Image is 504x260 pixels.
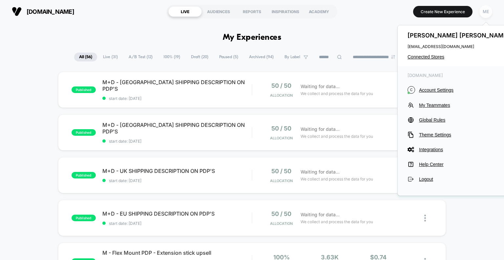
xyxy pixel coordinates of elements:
[102,96,252,101] span: start date: [DATE]
[158,53,185,61] span: 100% ( 19 )
[271,82,291,89] span: 50 / 50
[301,133,373,139] span: We collect and process the data for you
[408,86,415,94] i: C
[301,83,340,90] span: Waiting for data...
[102,221,252,226] span: start date: [DATE]
[301,219,373,225] span: We collect and process the data for you
[72,172,96,178] span: published
[301,90,373,97] span: We collect and process the data for you
[223,33,282,42] h1: My Experiences
[102,168,252,174] span: M+D - UK SHIPPING DESCRIPTION ON PDP'S
[10,6,76,17] button: [DOMAIN_NAME]
[269,6,302,17] div: INSPIRATIONS
[244,53,279,61] span: Archived ( 94 )
[186,53,213,61] span: Draft ( 20 )
[270,136,293,140] span: Allocation
[302,6,336,17] div: ACADEMY
[74,53,97,61] span: All ( 56 )
[102,210,252,217] span: M+D - EU SHIPPING DESCRIPTION ON PDP'S
[214,53,243,61] span: Paused ( 5 )
[301,126,340,133] span: Waiting for data...
[72,215,96,221] span: published
[12,7,22,16] img: Visually logo
[270,221,293,226] span: Allocation
[98,53,123,61] span: Live ( 31 )
[301,211,340,218] span: Waiting for data...
[72,86,96,93] span: published
[424,215,426,222] img: close
[413,6,472,17] button: Create New Experience
[271,125,291,132] span: 50 / 50
[102,79,252,92] span: M+D - [GEOGRAPHIC_DATA] SHIPPING DESCRIPTION ON PDP'S
[271,210,291,217] span: 50 / 50
[301,168,340,176] span: Waiting for data...
[270,178,293,183] span: Allocation
[479,5,492,18] div: ME
[102,139,252,144] span: start date: [DATE]
[301,176,373,182] span: We collect and process the data for you
[27,8,74,15] span: [DOMAIN_NAME]
[284,55,300,59] span: By Label
[102,249,252,256] span: M - Flex Mount PDP - Extension stick upsell
[235,6,269,17] div: REPORTS
[270,93,293,98] span: Allocation
[477,5,494,18] button: ME
[124,53,157,61] span: A/B Test ( 12 )
[102,178,252,183] span: start date: [DATE]
[271,168,291,175] span: 50 / 50
[202,6,235,17] div: AUDIENCES
[168,6,202,17] div: LIVE
[72,129,96,136] span: published
[391,55,395,59] img: end
[102,122,252,135] span: M+D - [GEOGRAPHIC_DATA] SHIPPING DESCRIPTION ON PDP'S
